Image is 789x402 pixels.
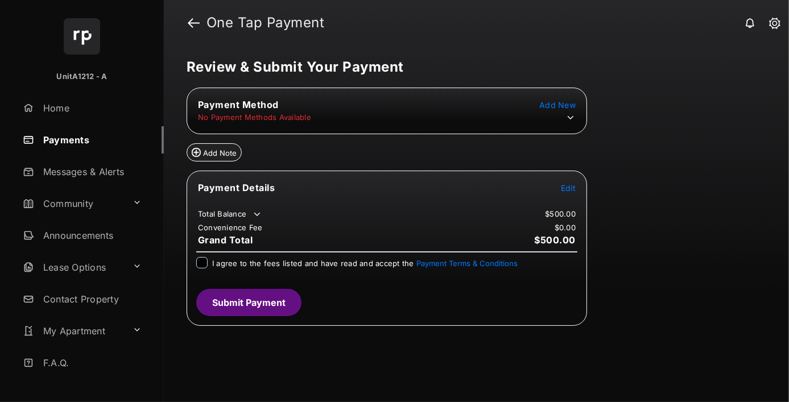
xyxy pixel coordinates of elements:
strong: One Tap Payment [206,16,325,30]
button: Edit [561,182,576,193]
button: Add Note [187,143,242,161]
span: I agree to the fees listed and have read and accept the [212,259,518,268]
a: Lease Options [18,254,128,281]
button: Submit Payment [196,289,301,316]
span: Add New [539,100,576,110]
span: Payment Method [198,99,279,110]
span: Payment Details [198,182,275,193]
a: Community [18,190,128,217]
a: My Apartment [18,317,128,345]
a: Payments [18,126,164,154]
span: $500.00 [535,234,576,246]
p: UnitA1212 - A [56,71,107,82]
td: $0.00 [554,222,576,233]
span: Edit [561,183,576,193]
a: Home [18,94,164,122]
td: $500.00 [544,209,576,219]
a: Announcements [18,222,164,249]
h5: Review & Submit Your Payment [187,60,757,74]
td: Convenience Fee [197,222,263,233]
a: Messages & Alerts [18,158,164,185]
img: svg+xml;base64,PHN2ZyB4bWxucz0iaHR0cDovL3d3dy53My5vcmcvMjAwMC9zdmciIHdpZHRoPSI2NCIgaGVpZ2h0PSI2NC... [64,18,100,55]
span: Grand Total [198,234,253,246]
td: No Payment Methods Available [197,112,312,122]
td: Total Balance [197,209,263,220]
button: I agree to the fees listed and have read and accept the [416,259,518,268]
a: F.A.Q. [18,349,164,376]
a: Contact Property [18,285,164,313]
button: Add New [539,99,576,110]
